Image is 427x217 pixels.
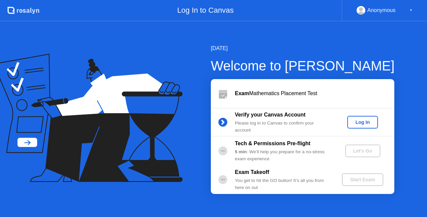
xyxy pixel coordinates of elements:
b: Tech & Permissions Pre-flight [235,141,310,146]
div: You get to hit the GO button! It’s all you from here on out [235,177,331,191]
b: Exam Takeoff [235,169,269,175]
div: : We’ll help you prepare for a no-stress exam experience [235,149,331,162]
div: Start Exam [345,177,380,182]
div: Anonymous [367,6,396,15]
b: 5 min [235,149,247,154]
div: Please log in to Canvas to confirm your account [235,120,331,134]
div: ▼ [409,6,413,15]
b: Exam [235,90,249,96]
button: Log In [347,116,378,129]
b: Verify your Canvas Account [235,112,306,118]
div: Welcome to [PERSON_NAME] [211,56,395,76]
div: Log In [350,120,375,125]
div: Let's Go [348,148,378,154]
div: [DATE] [211,44,395,52]
button: Let's Go [345,145,380,157]
button: Start Exam [342,173,383,186]
div: Mathematics Placement Test [235,89,394,97]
